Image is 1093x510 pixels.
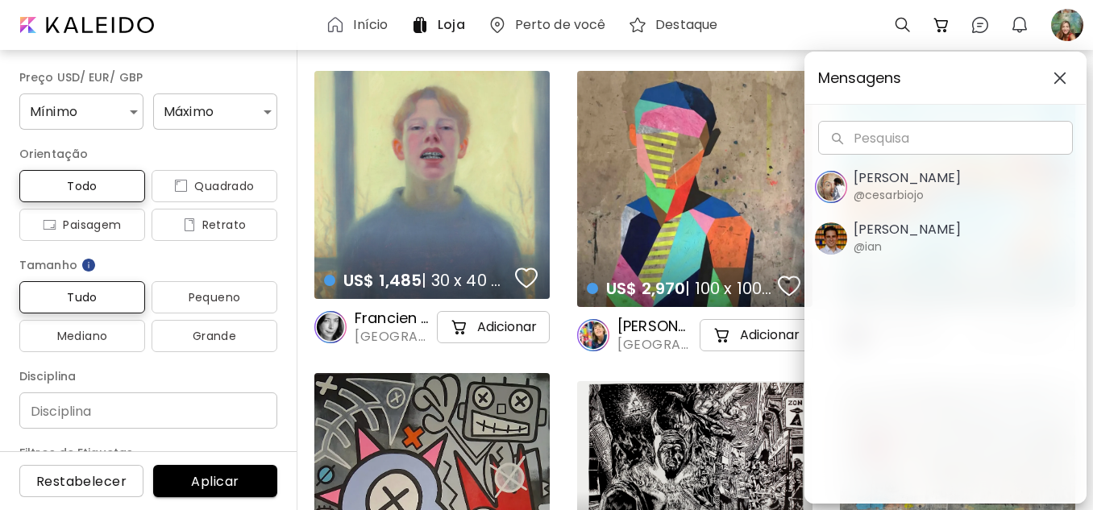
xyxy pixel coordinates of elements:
h5: [PERSON_NAME] [854,222,961,238]
img: closeChatList [1054,72,1066,85]
button: closeChatList [1047,65,1073,91]
span: Mensagens [818,65,1034,91]
h6: @ian [854,238,882,255]
h6: @cesarbiojo [854,186,924,204]
h5: [PERSON_NAME] [854,170,961,186]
